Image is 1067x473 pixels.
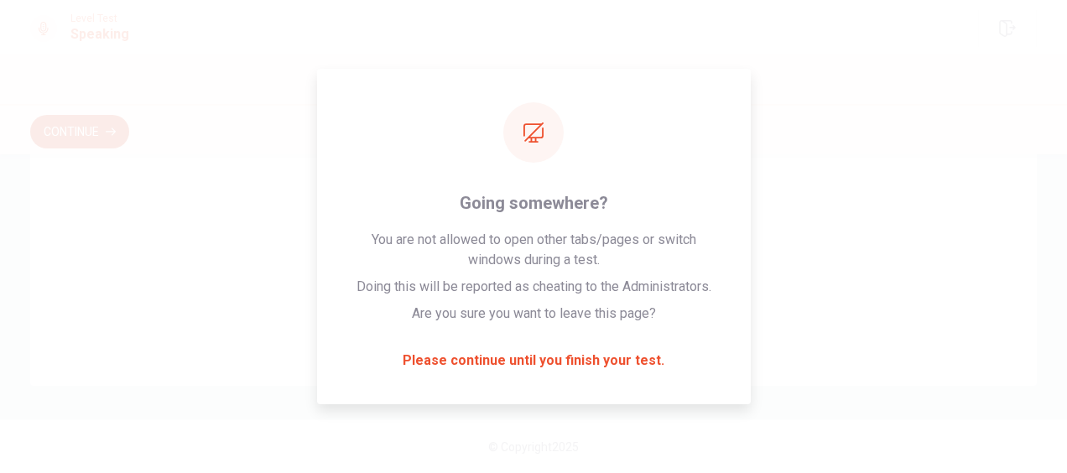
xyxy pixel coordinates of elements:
[30,115,129,148] button: Continue
[488,440,579,454] span: © Copyright 2025
[70,13,129,24] span: Level Test
[348,218,719,238] span: Click on continue to move on.
[348,185,719,205] span: You have seen all of the questions in the Speaking section
[70,24,129,44] h1: Speaking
